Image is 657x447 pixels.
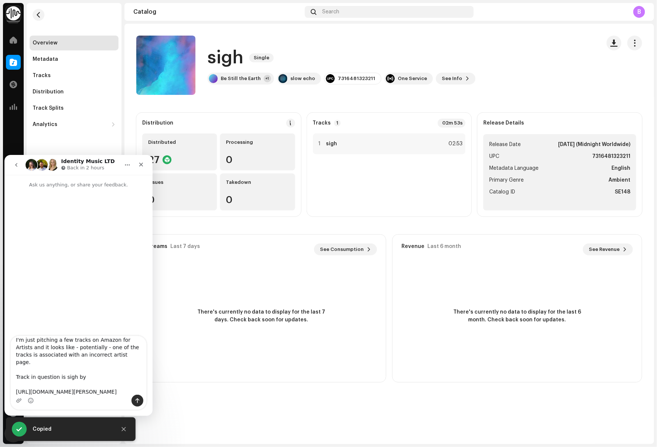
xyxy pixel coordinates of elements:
div: Revenue [401,244,424,249]
span: UPC [489,152,499,161]
div: One Service [398,76,427,82]
img: 0f74c21f-6d1c-4dbc-9196-dbddad53419e [6,6,21,21]
p-badge: 1 [334,120,341,126]
iframe: Intercom live chat [4,425,22,443]
div: Last 6 month [427,244,461,249]
div: Catalog [133,9,302,15]
div: 7316481323211 [338,76,375,82]
strong: [DATE] (Midnight Worldwide) [558,140,630,149]
span: Metadata Language [489,164,538,173]
div: Copied [33,425,110,434]
span: See Revenue [589,242,620,257]
span: Primary Genre [489,176,524,185]
div: Overview [33,40,57,46]
button: Upload attachment [11,243,17,249]
div: Streams [146,244,167,249]
span: Search [322,9,339,15]
button: Close [116,422,131,437]
span: There's currently no data to display for the last 7 days. Check back soon for updates. [195,308,328,324]
div: B [633,6,645,18]
strong: SE148 [615,188,630,196]
div: Track Splits [33,105,64,111]
button: See Revenue [583,244,633,255]
textarea: Message… [6,181,142,240]
div: +1 [264,75,271,82]
button: Emoji picker [23,243,29,249]
span: Single [249,53,274,62]
button: Send a message… [127,240,139,252]
span: Release Date [489,140,521,149]
re-m-nav-item: Track Splits [30,101,119,116]
re-m-nav-item: Distribution [30,85,119,99]
div: Be Still the Earth [221,76,261,82]
re-m-nav-dropdown: Analytics [30,117,119,132]
div: Issues [148,179,211,185]
button: See Consumption [314,244,377,255]
div: Analytics [33,122,57,128]
div: slow echo [290,76,315,82]
div: Distributed [148,139,211,145]
div: 02:53 [446,139,463,148]
div: Distribution [142,120,173,126]
strong: Release Details [483,120,524,126]
strong: Ambient [608,176,630,185]
img: 94d5d0b0-784d-45ab-8cd2-45347457fe61 [279,74,287,83]
div: Last 7 days [170,244,200,249]
strong: sigh [326,141,337,147]
div: Takedown [226,179,289,185]
re-m-nav-item: Tracks [30,68,119,83]
div: Distribution [33,89,64,95]
strong: 7316481323211 [592,152,630,161]
div: Tracks [33,73,51,79]
h1: sigh [207,46,243,70]
iframe: Intercom live chat [4,155,153,416]
re-m-nav-item: Metadata [30,52,119,67]
button: See Info [436,73,476,85]
div: Processing [226,139,289,145]
strong: English [611,164,630,173]
div: Metadata [33,56,58,62]
div: 02m 53s [438,119,466,128]
re-m-nav-item: Overview [30,36,119,50]
span: See Consumption [320,242,364,257]
strong: Tracks [313,120,331,126]
span: See Info [442,71,462,86]
span: Catalog ID [489,188,515,196]
span: There's currently no data to display for the last 6 month. Check back soon for updates. [451,308,584,324]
